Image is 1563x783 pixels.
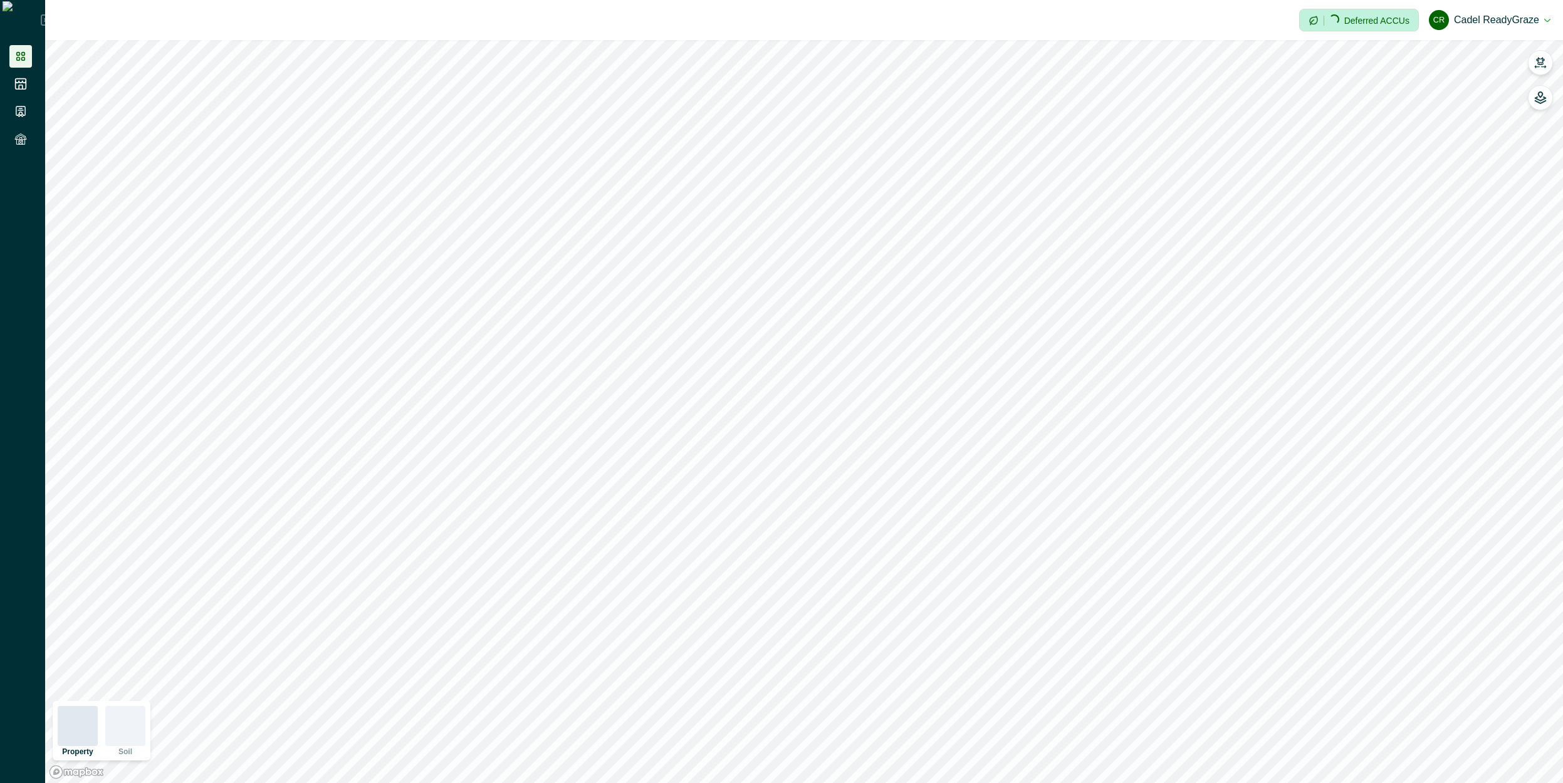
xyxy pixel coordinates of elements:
[1344,16,1409,25] p: Deferred ACCUs
[49,765,104,779] a: Mapbox logo
[45,40,1563,783] canvas: Map
[3,1,41,39] img: Logo
[118,748,132,755] p: Soil
[1429,5,1550,35] button: Cadel ReadyGrazeCadel ReadyGraze
[62,748,93,755] p: Property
